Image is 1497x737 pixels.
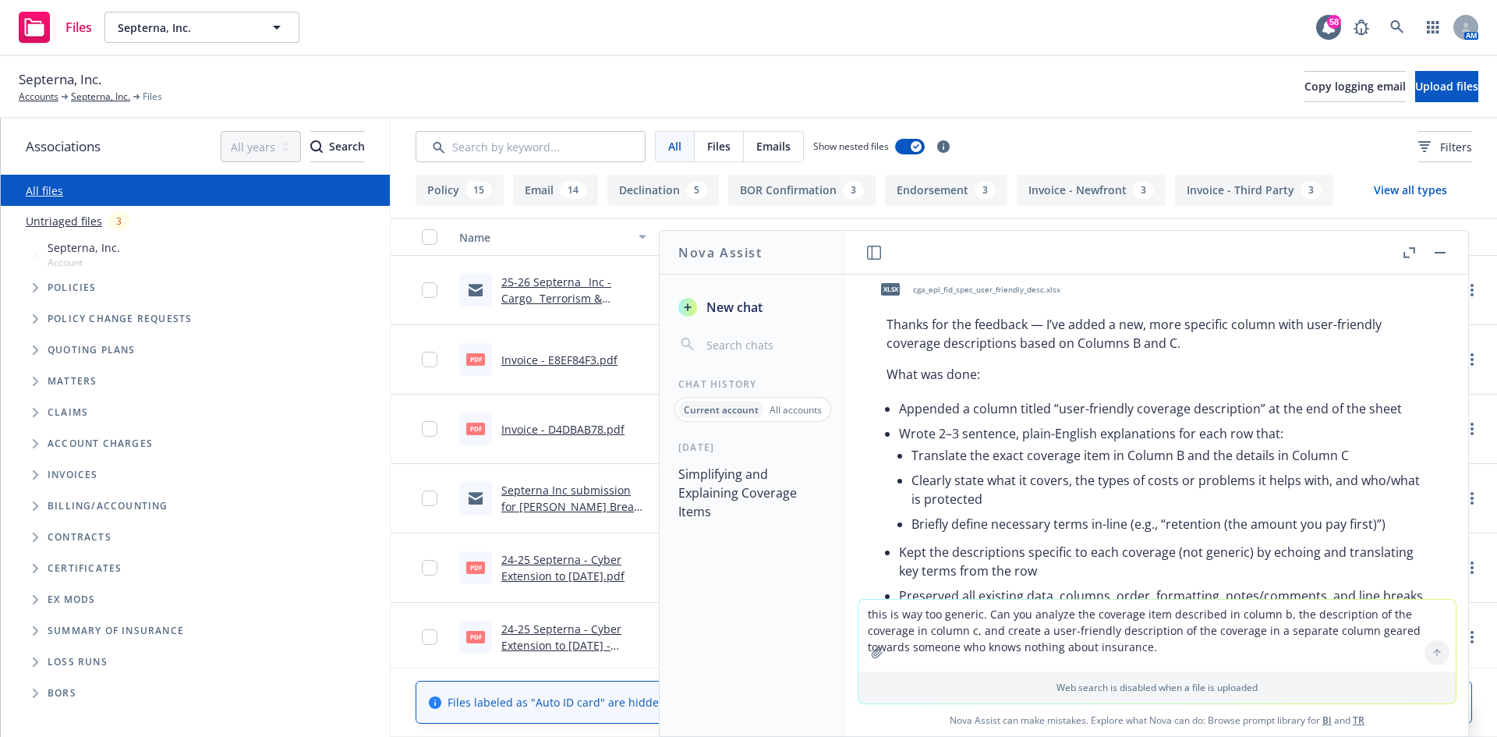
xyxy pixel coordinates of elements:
span: pdf [466,423,485,434]
li: Translate the exact coverage item in Column B and the details in Column C [911,443,1428,468]
span: Policy change requests [48,314,192,324]
span: Certificates [48,564,122,573]
span: Policies [48,283,97,292]
span: Files labeled as "Auto ID card" are hidden. [448,694,775,710]
span: Filters [1440,139,1472,155]
a: more [1463,558,1481,577]
p: Thanks for the feedback — I’ve added a new, more specific column with user-friendly coverage desc... [887,315,1428,353]
a: Septerna Inc submission for [PERSON_NAME] Breach Response, Effective [DATE] Extension.msg [501,483,646,547]
input: Search chats [703,334,827,356]
div: Folder Tree Example [1,491,390,709]
a: more [1463,628,1481,647]
a: All files [26,183,63,198]
input: Toggle Row Selected [422,352,437,367]
input: Toggle Row Selected [422,560,437,576]
p: What was done: [887,365,1428,384]
span: Contracts [48,533,111,542]
span: Billing/Accounting [48,501,168,511]
span: Emails [756,138,791,154]
input: Search by keyword... [416,131,646,162]
span: Septerna, Inc. [48,239,120,256]
button: Linked associations [1219,218,1419,256]
span: Quoting plans [48,345,136,355]
a: more [1463,350,1481,369]
button: Copy logging email [1304,71,1406,102]
a: more [1463,420,1481,438]
button: Name [453,218,653,256]
button: Declination [607,175,719,206]
span: Claims [48,408,88,417]
button: Summary [1019,218,1219,256]
div: 15 [465,182,492,199]
span: All [668,138,681,154]
div: Chat History [660,377,846,391]
span: Upload files [1415,79,1478,94]
a: TR [1353,714,1364,727]
span: cga_epl_fid_spec_user_friendly_desc.xlsx [913,285,1060,295]
a: Invoice - E8EF84F3.pdf [501,353,618,367]
button: Created on [853,218,1020,256]
a: more [1463,489,1481,508]
a: 24-25 Septerna - Cyber Extension to [DATE].pdf [501,552,625,583]
span: pdf [466,562,485,573]
li: Kept the descriptions specific to each coverage (not generic) by echoing and translating key term... [899,540,1428,583]
div: Created on [859,229,996,246]
input: Select all [422,229,437,245]
div: Tree Example [1,236,390,491]
div: [DATE] [660,441,846,454]
a: Report a Bug [1346,12,1377,43]
li: Wrote 2–3 sentence, plain-English explanations for each row that: [899,421,1428,540]
span: Filters [1418,139,1472,155]
div: 3 [1301,182,1322,199]
span: Septerna, Inc. [19,69,101,90]
div: 5 [686,182,707,199]
input: Toggle Row Selected [422,282,437,298]
svg: Search [310,140,323,153]
a: 25-26 Septerna_ Inc - Cargo_ Terrorism & Sabotage_ and CyberLink Invoice Attached.msg [501,275,632,338]
span: Loss Runs [48,657,108,667]
a: Switch app [1417,12,1449,43]
a: BI [1322,714,1332,727]
div: Summary [1025,229,1195,246]
a: Accounts [19,90,58,104]
a: 24-25 Septerna - Cyber Extension to [DATE] - Carrier Invoice.pdf [501,622,621,669]
button: Simplifying and Explaining Coverage Items [672,460,833,526]
span: Ex Mods [48,595,95,604]
div: 3 [108,212,129,230]
div: 3 [1133,182,1154,199]
a: more [1463,281,1481,299]
li: Appended a column titled “user-friendly coverage description” at the end of the sheet [899,396,1428,421]
h1: Nova Assist [678,243,763,262]
span: pdf [466,353,485,365]
span: Account charges [48,439,153,448]
button: Filters [1418,131,1472,162]
a: Untriaged files [26,213,102,229]
span: Copy logging email [1304,79,1406,94]
button: File type [653,218,852,256]
span: Matters [48,377,97,386]
li: Briefly define necessary terms in-line (e.g., “retention (the amount you pay first)”) [911,512,1428,537]
div: File type [659,229,829,246]
button: Email [513,175,598,206]
input: Toggle Row Selected [422,629,437,645]
p: Web search is disabled when a file is uploaded [868,681,1446,694]
button: Invoice - Third Party [1175,175,1333,206]
div: 3 [975,182,996,199]
div: Linked associations [1226,229,1413,246]
p: Current account [684,403,759,416]
span: xlsx [881,283,900,295]
p: All accounts [770,403,822,416]
a: Invoice - D4DBAB78.pdf [501,422,625,437]
div: 3 [843,182,864,199]
input: Toggle Row Selected [422,491,437,506]
span: BORs [48,689,76,698]
div: 58 [1327,15,1341,29]
button: SearchSearch [310,131,365,162]
span: Files [143,90,162,104]
li: Clearly state what it covers, the types of costs or problems it helps with, and who/what is prote... [911,468,1428,512]
button: Upload files [1415,71,1478,102]
div: Name [459,229,629,246]
div: xlsxcga_epl_fid_spec_user_friendly_desc.xlsx [871,270,1063,309]
button: Septerna, Inc. [104,12,299,43]
span: Summary of insurance [48,626,184,636]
